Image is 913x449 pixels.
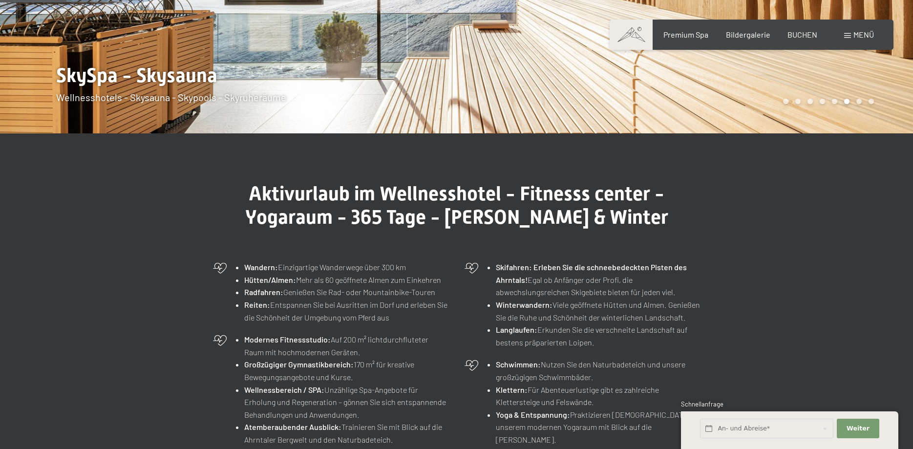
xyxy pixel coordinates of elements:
[244,275,296,284] strong: Hütten/Almen:
[244,261,449,274] li: Einzigartige Wanderwege über 300 km
[244,422,341,431] strong: Atemberaubender Ausblick:
[496,262,532,272] strong: Skifahren:
[496,410,570,419] strong: Yoga & Entspannung:
[496,384,701,408] li: Für Abenteuerlustige gibt es zahlreiche Klettersteige und Felswände.
[244,287,283,297] strong: Radfahren:
[853,30,874,39] span: Menü
[787,30,817,39] a: BUCHEN
[244,335,331,344] strong: Modernes Fitnessstudio:
[244,360,354,369] strong: Großzügiger Gymnastikbereich:
[820,99,825,104] div: Carousel Page 4
[726,30,770,39] a: Bildergalerie
[244,333,449,358] li: Auf 200 m² lichtdurchfluteter Raum mit hochmodernen Geräten.
[244,421,449,446] li: Trainieren Sie mit Blick auf die Ahrntaler Bergwelt und den Naturbadeteich.
[783,99,788,104] div: Carousel Page 1
[244,300,270,309] strong: Reiten:
[663,30,708,39] a: Premium Spa
[856,99,862,104] div: Carousel Page 7
[496,262,687,284] strong: Erleben Sie die schneebedeckten Pisten des Ahrntals!
[244,286,449,299] li: Genießen Sie Rad- oder Mountainbike-Touren
[681,400,723,408] span: Schnellanfrage
[496,261,701,299] li: Egal ob Anfänger oder Profi, die abwechslungsreichen Skigebiete bieten für jeden viel.
[807,99,813,104] div: Carousel Page 3
[244,299,449,323] li: Entspannen Sie bei Ausritten im Dorf und erleben Sie die Schönheit der Umgebung vom Pferd aus
[244,274,449,286] li: Mehr als 60 geöffnete Almen zum Einkehren
[496,358,701,383] li: Nutzen Sie den Naturbadeteich und unsere großzügigen Schwimmbäder.
[244,385,324,394] strong: Wellnessbereich / SPA:
[496,360,541,369] strong: Schwimmen:
[496,385,528,394] strong: Klettern:
[496,408,701,446] li: Praktizieren [DEMOGRAPHIC_DATA] in unserem modernen Yogaraum mit Blick auf die [PERSON_NAME].
[496,299,701,323] li: Viele geöffnete Hütten und Almen. Genießen Sie die Ruhe und Schönheit der winterlichen Landschaft.
[244,358,449,383] li: 170 m² für kreative Bewegungsangebote und Kurse.
[844,99,849,104] div: Carousel Page 6 (Current Slide)
[496,323,701,348] li: Erkunden Sie die verschneite Landschaft auf bestens präparierten Loipen.
[832,99,837,104] div: Carousel Page 5
[837,419,879,439] button: Weiter
[795,99,801,104] div: Carousel Page 2
[244,262,278,272] strong: Wandern:
[780,99,874,104] div: Carousel Pagination
[869,99,874,104] div: Carousel Page 8
[847,424,870,433] span: Weiter
[496,325,537,334] strong: Langlaufen:
[245,182,668,229] span: Aktivurlaub im Wellnesshotel - Fitnesss center - Yogaraum - 365 Tage - [PERSON_NAME] & Winter
[496,300,552,309] strong: Winterwandern:
[244,384,449,421] li: Unzählige Spa-Angebote für Erholung und Regeneration – gönnen Sie sich entspannende Behandlungen ...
